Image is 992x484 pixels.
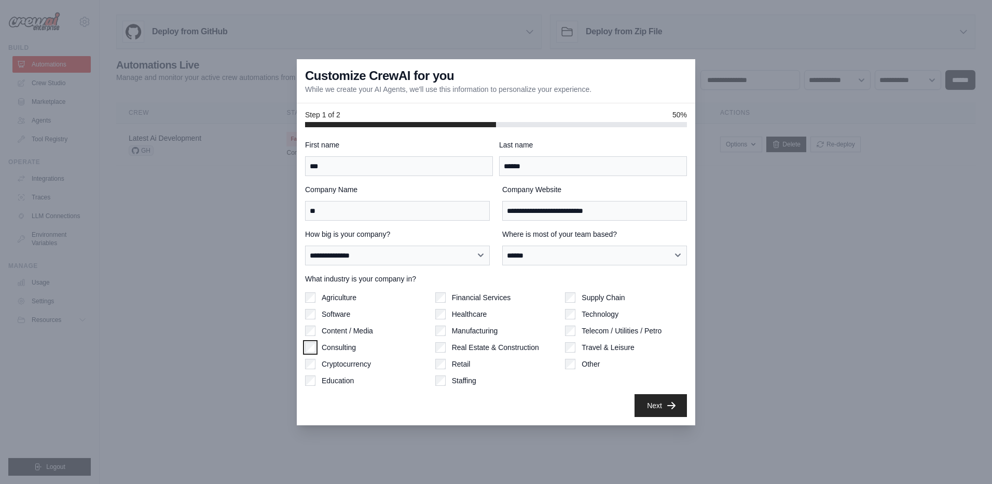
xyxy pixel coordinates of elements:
[305,274,687,284] label: What industry is your company in?
[502,229,687,239] label: Where is most of your team based?
[305,229,490,239] label: How big is your company?
[582,342,634,353] label: Travel & Leisure
[322,309,350,319] label: Software
[322,326,373,336] label: Content / Media
[305,68,454,84] h3: Customize CrewAI for you
[452,326,498,336] label: Manufacturing
[582,359,600,369] label: Other
[305,84,591,95] p: While we create your AI Agents, we'll use this information to personalize your experience.
[502,184,687,195] label: Company Website
[322,375,354,386] label: Education
[635,394,687,417] button: Next
[452,292,511,303] label: Financial Services
[452,309,487,319] label: Healthcare
[305,110,340,120] span: Step 1 of 2
[582,326,662,336] label: Telecom / Utilities / Petro
[582,309,618,319] label: Technology
[940,434,992,484] iframe: Chat Widget
[672,110,687,120] span: 50%
[322,292,356,303] label: Agriculture
[322,342,356,353] label: Consulting
[452,342,539,353] label: Real Estate & Construction
[305,184,490,195] label: Company Name
[499,140,687,150] label: Last name
[452,375,476,386] label: Staffing
[582,292,625,303] label: Supply Chain
[305,140,493,150] label: First name
[322,359,371,369] label: Cryptocurrency
[452,359,471,369] label: Retail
